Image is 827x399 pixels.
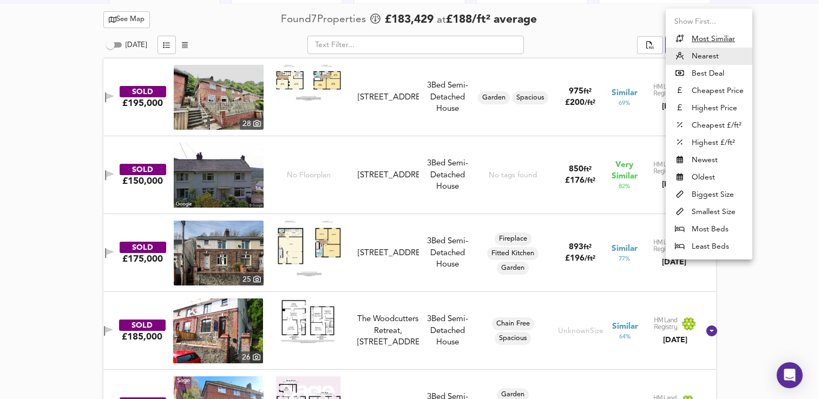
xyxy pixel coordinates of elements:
[666,117,752,134] li: Cheapest £/ft²
[666,238,752,255] li: Least Beds
[666,82,752,99] li: Cheapest Price
[666,169,752,186] li: Oldest
[666,151,752,169] li: Newest
[777,362,803,388] div: Open Intercom Messenger
[692,34,735,44] u: Most Similiar
[666,65,752,82] li: Best Deal
[666,48,752,65] li: Nearest
[666,134,752,151] li: Highest £/ft²
[666,203,752,221] li: Smallest Size
[666,99,752,117] li: Highest Price
[666,186,752,203] li: Biggest Size
[666,221,752,238] li: Most Beds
